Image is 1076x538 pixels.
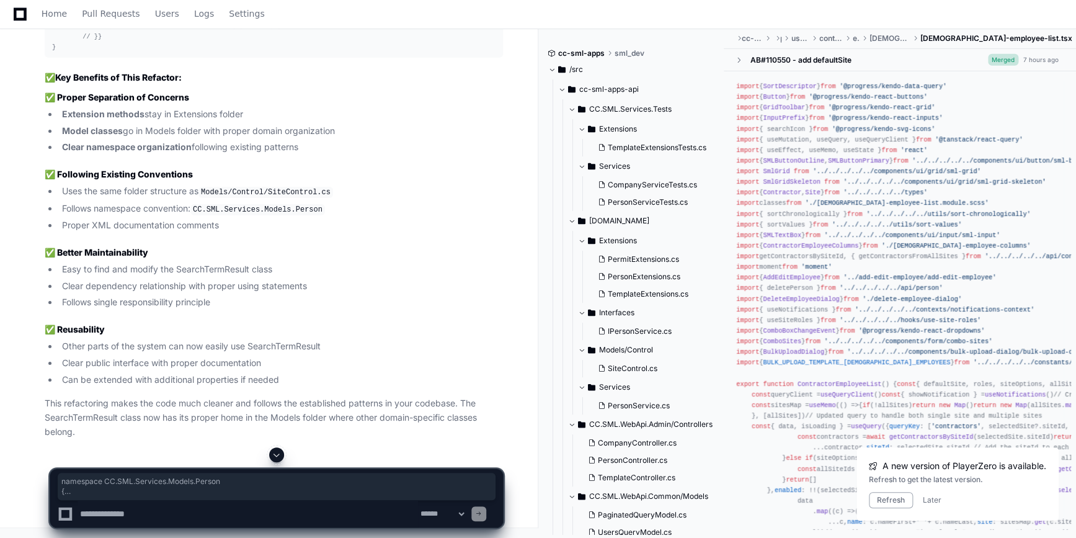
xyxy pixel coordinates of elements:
[736,135,759,143] span: import
[988,54,1018,66] span: Merged
[863,241,878,249] span: from
[866,433,886,441] span: await
[593,397,718,415] button: PersonService.cs
[763,241,858,249] span: ContractorEmployeeColumns
[824,231,1000,238] span: '../../../../../components/ui/input/sml-input'
[752,423,771,430] span: const
[558,62,566,77] svg: Directory
[558,48,605,58] span: cc-sml-apps
[805,189,820,196] span: Site
[599,345,653,355] span: Models/Control
[840,326,855,334] span: from
[45,71,503,84] h2: ✅
[736,156,759,164] span: import
[836,305,851,313] span: from
[851,423,881,430] span: useQuery
[750,55,851,65] div: AB#110550 - add defaultSite
[763,326,835,334] span: ComboBoxChangeEvent
[786,199,801,207] span: from
[741,34,763,43] span: cc-sml-apps-ui-admin
[58,262,503,277] li: Easy to find and modify the SearchTermResult class
[58,184,503,199] li: Uses the same folder structure as
[805,199,989,207] span: './[DEMOGRAPHIC_DATA]-employee-list.module.scss'
[809,93,927,101] span: '@progress/kendo-react-buttons'
[832,220,961,228] span: '../../../../../utils/sort-values'
[578,231,725,251] button: Extensions
[578,213,585,228] svg: Directory
[58,218,503,233] li: Proper XML documentation comments
[569,65,583,74] span: /src
[599,236,637,246] span: Extensions
[589,216,649,226] span: [DOMAIN_NAME]
[58,202,503,217] li: Follows namespace convention:
[859,326,985,334] span: '@progress/kendo-react-dropdowns'
[752,401,771,408] span: const
[763,114,805,122] span: InputPrefix
[790,93,806,101] span: from
[58,339,503,354] li: Other parts of the system can now easily use SearchTermResult
[736,220,759,228] span: import
[589,104,672,114] span: CC.SML.Services.Tests
[593,251,718,268] button: PermitExtensions.cs
[813,168,981,175] span: '../../../../../components/ui/grid/sml-grid'
[608,254,679,264] span: PermitExtensions.cs
[599,308,634,318] span: Interfaces
[58,356,503,370] li: Clear public interface with proper documentation
[578,340,725,360] button: Models/Control
[568,82,576,97] svg: Directory
[593,268,718,285] button: PersonExtensions.cs
[736,199,759,207] span: import
[824,274,840,281] span: from
[763,93,786,101] span: Button
[736,189,759,196] span: import
[843,178,1046,186] span: '../../../../../components/ui/grid/sml-grid-skeleton'
[608,272,680,282] span: PersonExtensions.cs
[615,48,644,58] span: sml_dev
[752,390,771,398] span: const
[62,141,192,152] strong: Clear namespace organization
[881,241,1030,249] span: './[DEMOGRAPHIC_DATA]-employee-columns'
[578,119,725,139] button: Extensions
[763,156,824,164] span: SMLButtonOutline
[598,438,677,448] span: CompanyController.cs
[889,433,974,441] span: getContractorsBySiteId
[568,415,725,434] button: CC.SML.WebApi.Admin/Controllers
[931,423,981,430] span: 'contractors'
[863,401,870,408] span: if
[824,189,840,196] span: from
[599,382,630,392] span: Services
[813,220,829,228] span: from
[45,92,189,102] strong: ✅ Proper Separation of Concerns
[593,194,718,211] button: PersonServiceTests.cs
[45,397,503,439] p: This refactoring makes the code much cleaner and follows the established patterns in your codebas...
[855,305,1034,313] span: '../../../../../contexts/notifications-context'
[763,231,801,238] span: SMLTextBox
[1065,401,1076,408] span: map
[1027,433,1050,441] span: siteId
[58,140,503,155] li: following existing patterns
[588,233,595,248] svg: Directory
[736,305,759,313] span: import
[1042,423,1065,430] span: siteId
[866,210,1031,217] span: '../../../../../utils/sort-chronologically'
[736,359,759,366] span: import
[608,326,672,336] span: IPersonService.cs
[568,99,725,119] button: CC.SML.Services.Tests
[900,146,927,153] span: 'react'
[798,380,882,387] span: ContractorEmployeeList
[568,211,725,231] button: [DOMAIN_NAME]
[794,168,809,175] span: from
[828,104,935,111] span: '@progress/kendo-react-grid'
[966,253,981,260] span: from
[736,241,759,249] span: import
[588,122,595,137] svg: Directory
[82,10,140,17] span: Pull Requests
[763,295,839,302] span: DeleteEmployeeDialog
[763,274,820,281] span: AddEditEmployee
[61,477,492,496] span: namespace CC.SML.Services.Models.Person { /// <summary> /// Represents the parsed result of a per...
[589,419,713,429] span: CC.SML.WebApi.Admin/Controllers
[583,434,718,452] button: CompanyController.cs
[912,401,935,408] span: return
[791,34,809,43] span: user-administration
[935,135,1023,143] span: '@tanstack/react-query'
